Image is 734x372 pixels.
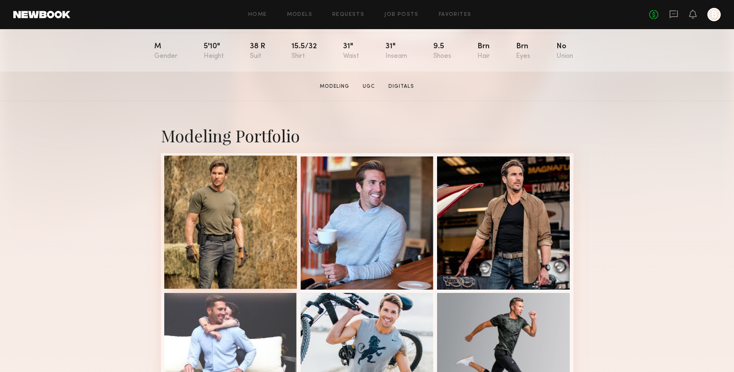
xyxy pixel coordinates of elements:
[707,8,721,21] a: B
[516,43,530,60] div: Brn
[248,12,267,17] a: Home
[161,124,573,146] div: Modeling Portfolio
[385,83,418,90] a: Digitals
[292,43,317,60] div: 15.5/32
[287,12,312,17] a: Models
[439,12,472,17] a: Favorites
[556,43,573,60] div: No
[433,43,451,60] div: 9.5
[477,43,490,60] div: Brn
[204,43,224,60] div: 5'10"
[316,83,353,90] a: Modeling
[386,43,407,60] div: 31"
[250,43,265,60] div: 38 r
[332,12,364,17] a: Requests
[343,43,359,60] div: 31"
[384,12,419,17] a: Job Posts
[154,43,178,60] div: M
[359,83,378,90] a: UGC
